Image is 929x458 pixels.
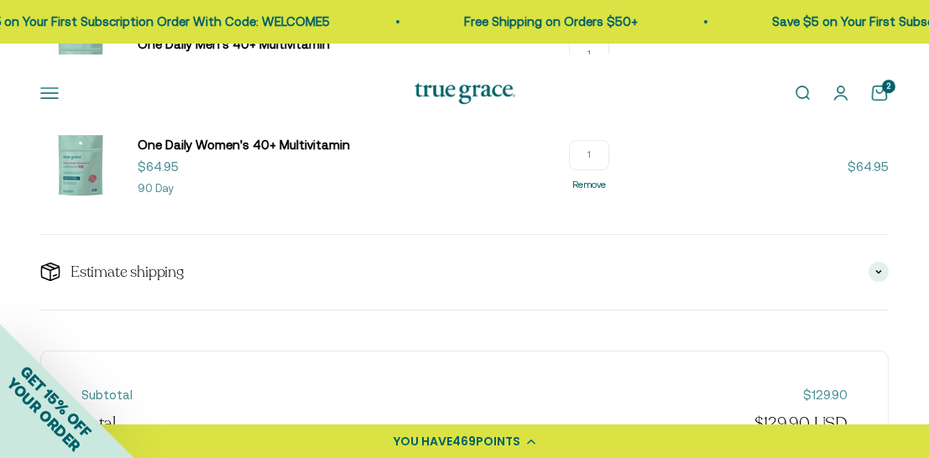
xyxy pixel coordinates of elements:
span: YOUR ORDER [3,374,84,455]
td: $64.95 [629,127,889,234]
cart-count: 2 [882,80,895,93]
img: Daily Multivitamin for Immune Support, Energy, Daily Balance, and Healthy Bone Support* - Vitamin... [40,127,121,207]
sale-price: $64.95 [138,157,179,177]
a: Free Shipping on Orders $50+ [465,14,639,29]
input: Change quantity [569,140,609,170]
span: 469 [453,433,477,450]
span: POINTS [477,433,521,450]
a: One Daily Women's 40+ Multivitamin [138,135,350,155]
summary: Estimate shipping [40,235,889,310]
span: YOU HAVE [394,433,453,450]
span: Estimate shipping [70,262,184,283]
p: 90 Day [138,180,174,198]
a: One Daily Men's 40+ Multivitamin [138,34,330,55]
span: One Daily Women's 40+ Multivitamin [138,138,350,152]
span: GET 15% OFF [17,362,95,440]
span: $129.90 USD [754,412,848,435]
span: One Daily Men's 40+ Multivitamin [138,37,330,51]
span: $129.90 [803,385,848,405]
a: Remove [572,180,606,190]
